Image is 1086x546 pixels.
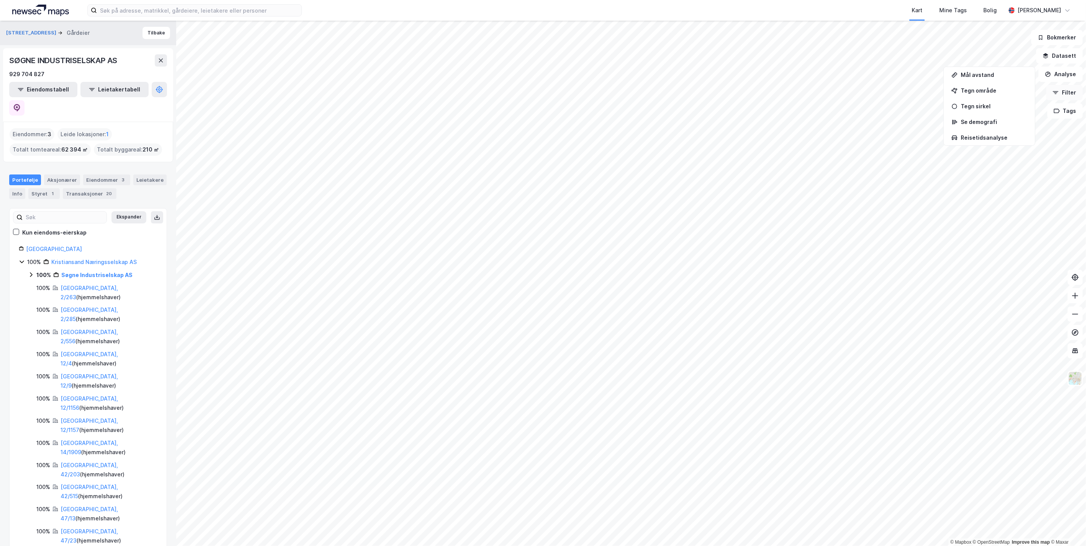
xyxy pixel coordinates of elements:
div: Portefølje [9,174,41,185]
div: [PERSON_NAME] [1018,6,1061,15]
input: Søk [23,212,106,223]
div: Mål avstand [961,72,1027,78]
a: [GEOGRAPHIC_DATA], 2/285 [61,306,118,322]
div: ( hjemmelshaver ) [61,461,157,479]
div: Totalt tomteareal : [10,143,91,156]
div: Reisetidsanalyse [961,134,1027,141]
a: [GEOGRAPHIC_DATA], 14/1909 [61,440,118,455]
div: 100% [36,350,50,359]
a: [GEOGRAPHIC_DATA], 42/515 [61,484,118,499]
div: Kart [912,6,922,15]
div: ( hjemmelshaver ) [61,394,157,412]
div: 929 704 827 [9,70,44,79]
span: 62 394 ㎡ [61,145,88,154]
div: Leide lokasjoner : [57,128,112,140]
div: 100% [36,271,51,280]
button: Filter [1046,85,1083,100]
div: 100% [36,372,50,381]
div: SØGNE INDUSTRISELSKAP AS [9,54,119,67]
div: 100% [36,461,50,470]
div: 100% [36,527,50,536]
a: [GEOGRAPHIC_DATA], 47/23 [61,528,118,544]
button: Eiendomstabell [9,82,77,97]
div: ( hjemmelshaver ) [61,284,157,302]
div: Tegn sirkel [961,103,1027,109]
div: ( hjemmelshaver ) [61,350,157,368]
a: [GEOGRAPHIC_DATA], 12/4 [61,351,118,367]
div: ( hjemmelshaver ) [61,328,157,346]
div: 100% [36,394,50,403]
div: 100% [36,482,50,492]
div: Totalt byggareal : [94,143,162,156]
a: Mapbox [950,539,971,545]
div: Mine Tags [939,6,967,15]
a: [GEOGRAPHIC_DATA], 12/1156 [61,395,118,411]
a: Improve this map [1012,539,1050,545]
a: [GEOGRAPHIC_DATA], 47/13 [61,506,118,522]
button: Tags [1047,103,1083,119]
div: 100% [36,505,50,514]
div: ( hjemmelshaver ) [61,372,157,390]
div: Eiendommer : [10,128,54,140]
div: 100% [36,328,50,337]
button: Leietakertabell [80,82,149,97]
div: Bolig [984,6,997,15]
div: Info [9,188,25,199]
div: 100% [36,438,50,448]
button: Analyse [1038,67,1083,82]
button: Tilbake [143,27,170,39]
div: 100% [36,416,50,425]
img: logo.a4113a55bc3d86da70a041830d287a7e.svg [12,5,69,16]
iframe: Chat Widget [1048,509,1086,546]
div: ( hjemmelshaver ) [61,482,157,501]
div: Kontrollprogram for chat [1048,509,1086,546]
a: [GEOGRAPHIC_DATA], 42/203 [61,462,118,478]
span: 210 ㎡ [143,145,159,154]
div: ( hjemmelshaver ) [61,438,157,457]
div: Tegn område [961,87,1027,94]
div: ( hjemmelshaver ) [61,527,157,545]
a: [GEOGRAPHIC_DATA], 2/263 [61,285,118,300]
a: Søgne Industriselskap AS [61,272,133,278]
button: [STREET_ADDRESS] [6,29,58,37]
div: 100% [36,305,50,315]
div: Se demografi [961,119,1027,125]
img: Z [1068,371,1083,386]
a: OpenStreetMap [973,539,1010,545]
div: ( hjemmelshaver ) [61,505,157,523]
div: 20 [105,190,113,197]
div: 1 [49,190,57,197]
div: ( hjemmelshaver ) [61,416,157,435]
div: 3 [120,176,127,184]
div: 100% [27,258,41,267]
div: Gårdeier [67,28,90,37]
div: Kun eiendoms-eierskap [22,228,87,237]
div: Styret [28,188,60,199]
input: Søk på adresse, matrikkel, gårdeiere, leietakere eller personer [97,5,301,16]
div: Transaksjoner [63,188,116,199]
a: [GEOGRAPHIC_DATA], 12/9 [61,373,118,389]
div: Aksjonærer [44,174,80,185]
a: [GEOGRAPHIC_DATA], 12/1157 [61,417,118,433]
a: [GEOGRAPHIC_DATA] [26,246,82,252]
span: 3 [48,130,51,139]
div: 100% [36,284,50,293]
a: [GEOGRAPHIC_DATA], 2/556 [61,329,118,344]
div: Eiendommer [83,174,130,185]
a: Kristiansand Næringsselskap AS [51,259,137,265]
button: Ekspander [111,211,146,223]
button: Bokmerker [1031,30,1083,45]
span: 1 [106,130,109,139]
button: Datasett [1036,48,1083,64]
div: Leietakere [133,174,167,185]
div: ( hjemmelshaver ) [61,305,157,324]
